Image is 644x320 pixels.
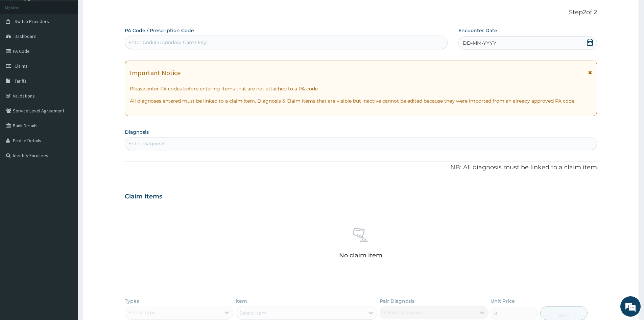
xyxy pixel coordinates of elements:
[125,27,194,34] label: PA Code / Prescription Code
[15,18,49,24] span: Switch Providers
[125,163,597,172] p: NB: All diagnosis must be linked to a claim item
[39,85,93,154] span: We're online!
[13,34,27,51] img: d_794563401_company_1708531726252_794563401
[339,252,382,259] p: No claim item
[458,27,497,34] label: Encounter Date
[15,78,27,84] span: Tariffs
[15,63,28,69] span: Claims
[3,185,129,209] textarea: Type your message and hit 'Enter'
[128,39,208,46] div: Enter Code(Secondary Care Only)
[15,33,37,39] span: Dashboard
[130,69,181,77] h1: Important Notice
[463,40,496,46] span: DD-MM-YYYY
[130,85,592,92] p: Please enter PA codes before entering items that are not attached to a PA code
[111,3,127,20] div: Minimize live chat window
[125,9,597,16] p: Step 2 of 2
[35,38,114,47] div: Chat with us now
[128,140,165,147] div: Enter diagnosis
[125,129,149,135] label: Diagnosis
[125,193,162,200] h3: Claim Items
[130,98,592,104] p: All diagnoses entered must be linked to a claim item. Diagnosis & Claim Items that are visible bu...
